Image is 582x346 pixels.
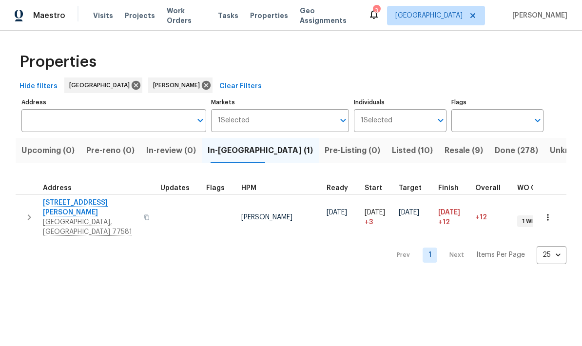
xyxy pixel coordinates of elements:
[218,12,238,19] span: Tasks
[399,209,419,216] span: [DATE]
[438,209,460,216] span: [DATE]
[21,144,75,157] span: Upcoming (0)
[434,194,471,240] td: Scheduled to finish 12 day(s) late
[365,185,391,192] div: Actual renovation start date
[148,77,213,93] div: [PERSON_NAME]
[475,185,509,192] div: Days past target finish date
[125,11,155,20] span: Projects
[241,185,256,192] span: HPM
[19,57,97,67] span: Properties
[43,185,72,192] span: Address
[434,114,447,127] button: Open
[365,209,385,216] span: [DATE]
[250,11,288,20] span: Properties
[19,80,58,93] span: Hide filters
[69,80,134,90] span: [GEOGRAPHIC_DATA]
[508,11,567,20] span: [PERSON_NAME]
[399,185,422,192] span: Target
[517,185,571,192] span: WO Completion
[21,99,206,105] label: Address
[438,185,459,192] span: Finish
[153,80,204,90] span: [PERSON_NAME]
[451,99,543,105] label: Flags
[388,246,566,264] nav: Pagination Navigation
[160,185,190,192] span: Updates
[327,185,357,192] div: Earliest renovation start date (first business day after COE or Checkout)
[325,144,380,157] span: Pre-Listing (0)
[327,209,347,216] span: [DATE]
[354,99,446,105] label: Individuals
[211,99,349,105] label: Markets
[336,114,350,127] button: Open
[33,11,65,20] span: Maestro
[399,185,430,192] div: Target renovation project end date
[194,114,207,127] button: Open
[361,194,395,240] td: Project started 3 days late
[395,11,463,20] span: [GEOGRAPHIC_DATA]
[86,144,135,157] span: Pre-reno (0)
[361,116,392,125] span: 1 Selected
[373,6,380,16] div: 3
[206,185,225,192] span: Flags
[495,144,538,157] span: Done (278)
[392,144,433,157] span: Listed (10)
[445,144,483,157] span: Resale (9)
[300,6,356,25] span: Geo Assignments
[531,114,544,127] button: Open
[218,116,250,125] span: 1 Selected
[167,6,206,25] span: Work Orders
[518,217,540,226] span: 1 WIP
[16,77,61,96] button: Hide filters
[537,242,566,268] div: 25
[215,77,266,96] button: Clear Filters
[471,194,513,240] td: 12 day(s) past target finish date
[423,248,437,263] a: Goto page 1
[64,77,142,93] div: [GEOGRAPHIC_DATA]
[438,185,467,192] div: Projected renovation finish date
[93,11,113,20] span: Visits
[365,217,373,227] span: + 3
[475,185,501,192] span: Overall
[365,185,382,192] span: Start
[219,80,262,93] span: Clear Filters
[438,217,450,227] span: +12
[241,214,292,221] span: [PERSON_NAME]
[475,214,487,221] span: +12
[327,185,348,192] span: Ready
[476,250,525,260] p: Items Per Page
[208,144,313,157] span: In-[GEOGRAPHIC_DATA] (1)
[146,144,196,157] span: In-review (0)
